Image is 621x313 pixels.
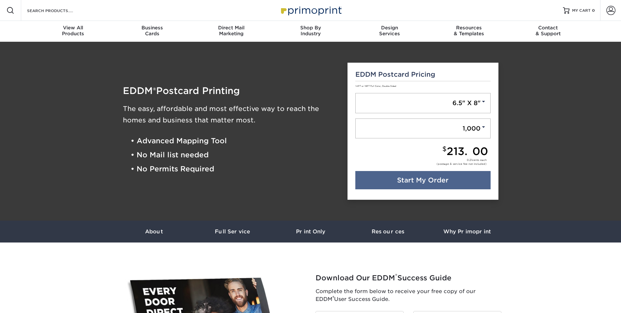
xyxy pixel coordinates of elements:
[153,86,156,95] span: ®
[428,221,506,243] a: Why Primoprint
[271,25,350,37] div: Industry
[115,221,193,243] a: About
[428,228,506,235] h3: Why Primoprint
[34,25,113,37] div: Products
[429,21,509,42] a: Resources& Templates
[34,21,113,42] a: View AllProducts
[272,228,350,235] h3: Print Only
[355,118,491,139] a: 1,000
[509,25,588,31] span: Contact
[193,228,272,235] h3: Full Service
[572,8,591,13] span: MY CART
[442,145,447,153] small: $
[350,21,429,42] a: DesignServices
[131,162,338,176] li: • No Permits Required
[509,21,588,42] a: Contact& Support
[316,288,501,303] p: Complete the form below to receive your free copy of our EDDM User Success Guide.
[123,86,338,95] h1: EDDM Postcard Printing
[112,25,192,31] span: Business
[350,221,428,243] a: Resources
[467,158,472,162] span: 0.21
[395,273,397,279] sup: ®
[115,228,193,235] h3: About
[271,25,350,31] span: Shop By
[350,228,428,235] h3: Resources
[131,134,338,148] li: • Advanced Mapping Tool
[34,25,113,31] span: View All
[447,145,488,158] span: 213.00
[192,25,271,31] span: Direct Mail
[193,221,272,243] a: Full Service
[131,148,338,162] li: • No Mail list needed
[355,93,491,113] a: 6.5" X 8"
[26,7,90,14] input: SEARCH PRODUCTS.....
[271,21,350,42] a: Shop ByIndustry
[350,25,429,31] span: Design
[592,8,595,13] span: 0
[509,25,588,37] div: & Support
[123,103,338,126] h3: The easy, affordable and most effective way to reach the homes and business that matter most.
[429,25,509,31] span: Resources
[429,25,509,37] div: & Templates
[112,25,192,37] div: Cards
[436,158,487,166] div: cents each (postage & service fee not included)
[192,21,271,42] a: Direct MailMarketing
[278,3,343,17] img: Primoprint
[355,171,491,189] a: Start My Order
[316,274,501,282] h2: Download Our EDDM Success Guide
[272,221,350,243] a: Print Only
[355,70,491,78] h5: EDDM Postcard Pricing
[355,85,396,87] small: 14PT or 16PT Full Color, Double Sided
[333,295,334,300] sup: ®
[350,25,429,37] div: Services
[192,25,271,37] div: Marketing
[112,21,192,42] a: BusinessCards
